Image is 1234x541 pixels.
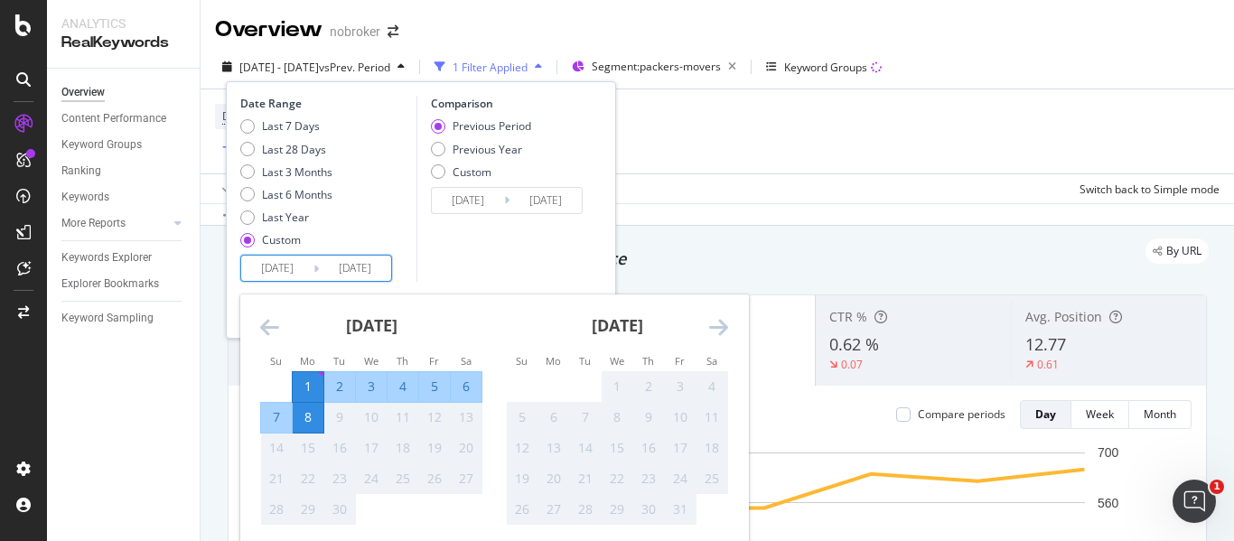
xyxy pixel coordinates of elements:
[538,439,569,457] div: 13
[570,408,601,426] div: 7
[602,402,633,433] td: Not available. Wednesday, October 8, 2025
[61,214,169,233] a: More Reports
[633,500,664,518] div: 30
[633,470,664,488] div: 23
[293,439,323,457] div: 15
[262,187,332,202] div: Last 6 Months
[61,109,166,128] div: Content Performance
[419,371,451,402] td: Selected. Friday, September 5, 2025
[451,402,482,433] td: Not available. Saturday, September 13, 2025
[261,500,292,518] div: 28
[61,248,152,267] div: Keywords Explorer
[222,108,257,124] span: Device
[356,371,388,402] td: Selected. Wednesday, September 3, 2025
[319,60,390,75] span: vs Prev. Period
[356,463,388,494] td: Not available. Wednesday, September 24, 2025
[240,164,332,180] div: Last 3 Months
[633,494,665,525] td: Not available. Thursday, October 30, 2025
[356,408,387,426] div: 10
[61,83,187,102] a: Overview
[453,142,522,157] div: Previous Year
[633,371,665,402] td: Not available. Thursday, October 2, 2025
[261,463,293,494] td: Not available. Sunday, September 21, 2025
[665,408,696,426] div: 10
[431,142,531,157] div: Previous Year
[507,470,538,488] div: 19
[451,378,481,396] div: 6
[696,402,728,433] td: Not available. Saturday, October 11, 2025
[324,378,355,396] div: 2
[61,135,142,154] div: Keyword Groups
[419,402,451,433] td: Not available. Friday, September 12, 2025
[215,52,412,81] button: [DATE] - [DATE]vsPrev. Period
[61,135,187,154] a: Keyword Groups
[602,371,633,402] td: Not available. Wednesday, October 1, 2025
[516,354,528,368] small: Su
[546,354,561,368] small: Mo
[1098,496,1119,510] text: 560
[507,408,538,426] div: 5
[602,494,633,525] td: Not available. Wednesday, October 29, 2025
[570,470,601,488] div: 21
[260,316,279,339] div: Move backward to switch to the previous month.
[429,354,439,368] small: Fr
[570,463,602,494] td: Not available. Tuesday, October 21, 2025
[1025,308,1102,325] span: Avg. Position
[293,500,323,518] div: 29
[570,433,602,463] td: Not available. Tuesday, October 14, 2025
[633,439,664,457] div: 16
[293,470,323,488] div: 22
[333,354,345,368] small: Tu
[61,309,154,328] div: Keyword Sampling
[239,60,319,75] span: [DATE] - [DATE]
[261,408,292,426] div: 7
[388,433,419,463] td: Not available. Thursday, September 18, 2025
[696,408,727,426] div: 11
[324,433,356,463] td: Not available. Tuesday, September 16, 2025
[356,439,387,457] div: 17
[538,463,570,494] td: Not available. Monday, October 20, 2025
[565,52,743,81] button: Segment:packers-movers
[240,96,412,111] div: Date Range
[388,25,398,38] div: arrow-right-arrow-left
[507,402,538,433] td: Not available. Sunday, October 5, 2025
[1210,480,1224,494] span: 1
[419,378,450,396] div: 5
[696,433,728,463] td: Not available. Saturday, October 18, 2025
[262,118,320,134] div: Last 7 Days
[293,408,323,426] div: 8
[61,214,126,233] div: More Reports
[241,256,313,281] input: Start Date
[397,354,408,368] small: Th
[240,187,332,202] div: Last 6 Months
[633,408,664,426] div: 9
[261,439,292,457] div: 14
[431,164,531,180] div: Custom
[461,354,472,368] small: Sa
[388,408,418,426] div: 11
[602,378,632,396] div: 1
[419,408,450,426] div: 12
[293,494,324,525] td: Not available. Monday, September 29, 2025
[240,118,332,134] div: Last 7 Days
[633,433,665,463] td: Not available. Thursday, October 16, 2025
[633,378,664,396] div: 2
[324,470,355,488] div: 23
[592,59,721,74] span: Segment: packers-movers
[538,494,570,525] td: Not available. Monday, October 27, 2025
[602,408,632,426] div: 8
[61,33,185,53] div: RealKeywords
[633,463,665,494] td: Not available. Thursday, October 23, 2025
[324,500,355,518] div: 30
[509,188,582,213] input: End Date
[1037,357,1059,372] div: 0.61
[61,188,187,207] a: Keywords
[706,354,717,368] small: Sa
[1098,445,1119,460] text: 700
[356,433,388,463] td: Not available. Wednesday, September 17, 2025
[610,354,624,368] small: We
[356,470,387,488] div: 24
[451,463,482,494] td: Not available. Saturday, September 27, 2025
[356,402,388,433] td: Not available. Wednesday, September 10, 2025
[431,96,588,111] div: Comparison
